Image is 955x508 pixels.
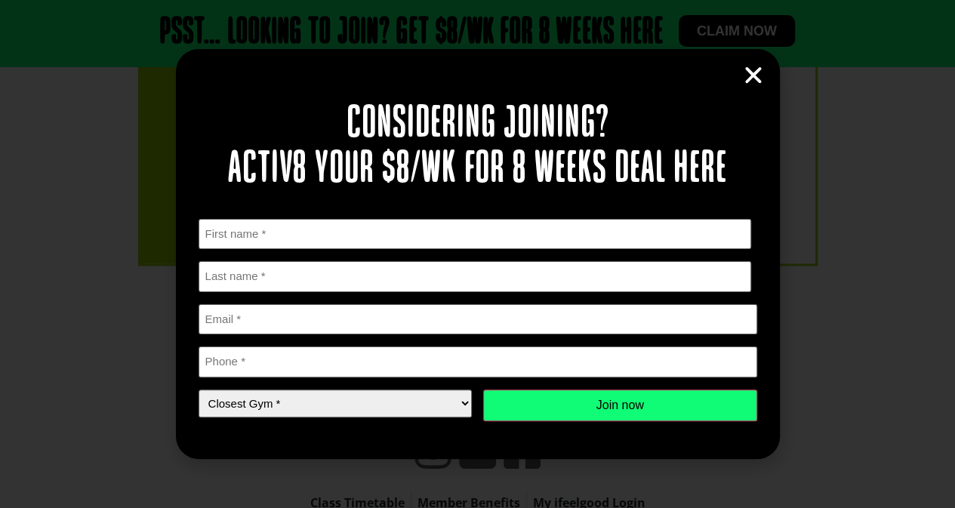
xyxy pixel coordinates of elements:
[199,346,757,377] input: Phone *
[199,219,752,250] input: First name *
[199,261,752,292] input: Last name *
[199,304,757,335] input: Email *
[742,64,765,87] a: Close
[483,389,757,421] input: Join now
[199,102,757,192] h2: Considering joining? Activ8 your $8/wk for 8 weeks deal here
